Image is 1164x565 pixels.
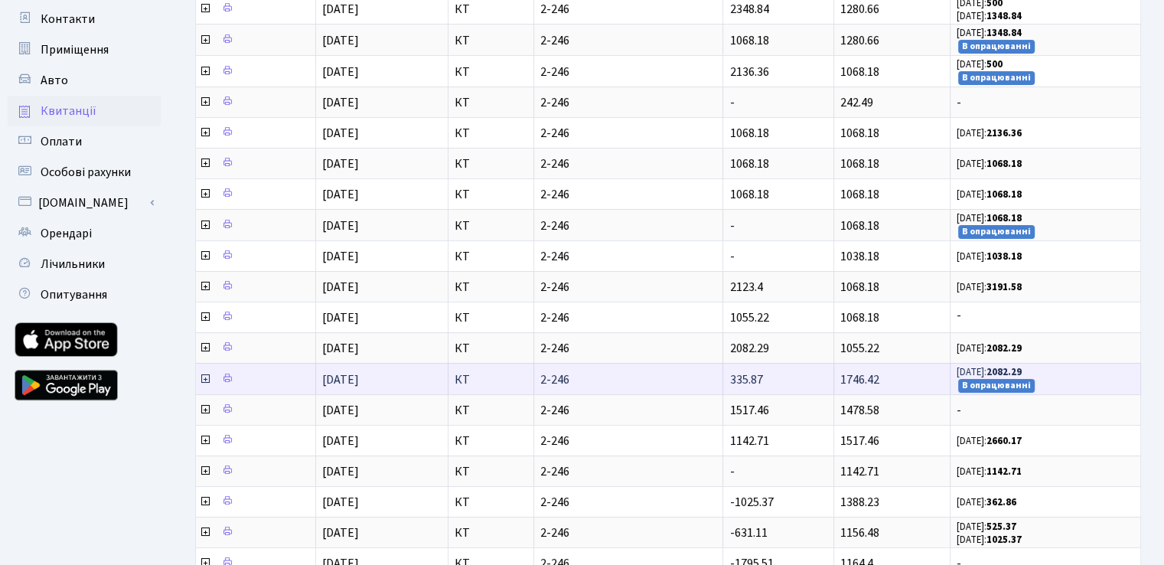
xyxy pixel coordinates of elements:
span: [DATE] [322,340,359,357]
span: -1025.37 [729,494,773,511]
span: 2-246 [540,220,717,232]
span: КТ [455,465,527,478]
span: - [729,248,734,265]
span: 1068.18 [840,186,879,203]
b: 1348.84 [986,9,1022,23]
b: 2082.29 [986,341,1022,355]
span: КТ [455,342,527,354]
span: КТ [455,127,527,139]
b: 1348.84 [986,26,1022,40]
small: [DATE]: [957,365,1022,379]
span: КТ [455,404,527,416]
span: КТ [455,527,527,539]
span: КТ [455,220,527,232]
b: 1068.18 [986,157,1022,171]
span: [DATE] [322,279,359,296]
b: 500 [986,57,1003,71]
span: КТ [455,496,527,508]
span: Опитування [41,286,107,303]
span: [DATE] [322,524,359,541]
small: [DATE]: [957,465,1022,478]
span: КТ [455,158,527,170]
span: 1142.71 [729,433,768,449]
span: КТ [455,435,527,447]
span: - [957,96,1134,109]
span: 2-246 [540,342,717,354]
small: [DATE]: [957,434,1022,448]
span: КТ [455,374,527,386]
small: [DATE]: [957,157,1022,171]
span: 2-246 [540,281,717,293]
span: 335.87 [729,371,762,388]
span: 1068.18 [840,125,879,142]
span: Приміщення [41,41,109,58]
a: Квитанції [8,96,161,126]
span: 2-246 [540,66,717,78]
span: [DATE] [322,402,359,419]
span: 2-246 [540,158,717,170]
a: Контакти [8,4,161,34]
span: Орендарі [41,225,92,242]
a: Приміщення [8,34,161,65]
b: 2082.29 [986,365,1022,379]
span: 2-246 [540,34,717,47]
b: 1068.18 [986,211,1022,225]
small: [DATE]: [957,26,1022,40]
b: 1025.37 [986,533,1022,547]
span: 1478.58 [840,402,879,419]
small: В опрацюванні [958,71,1035,85]
span: Особові рахунки [41,164,131,181]
span: 1068.18 [729,186,768,203]
a: Лічильники [8,249,161,279]
b: 2136.36 [986,126,1022,140]
small: В опрацюванні [958,379,1035,393]
span: 1038.18 [840,248,879,265]
span: 1280.66 [840,1,879,18]
span: 1388.23 [840,494,879,511]
small: [DATE]: [957,250,1022,263]
span: - [957,404,1134,416]
span: 2123.4 [729,279,762,296]
small: [DATE]: [957,341,1022,355]
span: 1280.66 [840,32,879,49]
span: [DATE] [322,217,359,234]
span: 2-246 [540,96,717,109]
span: КТ [455,3,527,15]
b: 2660.17 [986,434,1022,448]
span: [DATE] [322,309,359,326]
span: 2082.29 [729,340,768,357]
span: 2-246 [540,3,717,15]
a: Авто [8,65,161,96]
span: 1068.18 [840,279,879,296]
b: 1038.18 [986,250,1022,263]
span: КТ [455,96,527,109]
span: 2-246 [540,465,717,478]
span: 1068.18 [729,32,768,49]
b: 1142.71 [986,465,1022,478]
a: Орендарі [8,218,161,249]
small: [DATE]: [957,211,1022,225]
b: 525.37 [986,520,1016,534]
span: 2-246 [540,250,717,263]
span: Оплати [41,133,82,150]
span: 1746.42 [840,371,879,388]
span: 2136.36 [729,64,768,80]
span: КТ [455,34,527,47]
small: [DATE]: [957,533,1022,547]
span: Контакти [41,11,95,28]
span: [DATE] [322,371,359,388]
span: 2-246 [540,527,717,539]
span: КТ [455,312,527,324]
span: [DATE] [322,463,359,480]
span: - [957,312,1134,324]
span: 1517.46 [729,402,768,419]
a: Оплати [8,126,161,157]
span: 2-246 [540,127,717,139]
span: [DATE] [322,1,359,18]
span: 2-246 [540,404,717,416]
span: 2-246 [540,312,717,324]
span: 1068.18 [840,155,879,172]
span: 1055.22 [729,309,768,326]
a: Опитування [8,279,161,310]
b: 362.86 [986,495,1016,509]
